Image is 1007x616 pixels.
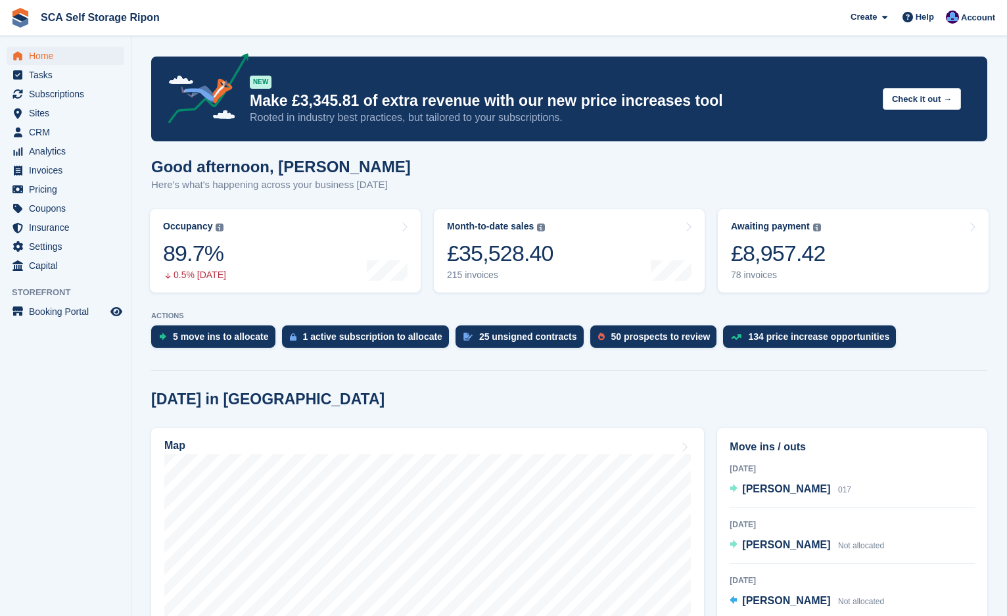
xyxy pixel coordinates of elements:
a: Occupancy 89.7% 0.5% [DATE] [150,209,421,293]
a: Awaiting payment £8,957.42 78 invoices [718,209,989,293]
span: Storefront [12,286,131,299]
button: Check it out → [883,88,961,110]
span: Insurance [29,218,108,237]
span: Not allocated [838,597,884,606]
span: Sites [29,104,108,122]
a: menu [7,180,124,199]
a: menu [7,199,124,218]
div: 89.7% [163,240,226,267]
a: [PERSON_NAME] Not allocated [730,593,884,610]
img: icon-info-grey-7440780725fd019a000dd9b08b2336e03edf1995a4989e88bcd33f0948082b44.svg [216,224,223,231]
img: stora-icon-8386f47178a22dfd0bd8f6a31ec36ba5ce8667c1dd55bd0f319d3a0aa187defe.svg [11,8,30,28]
img: move_ins_to_allocate_icon-fdf77a2bb77ea45bf5b3d319d69a93e2d87916cf1d5bf7949dd705db3b84f3ca.svg [159,333,166,341]
span: Not allocated [838,541,884,550]
div: £35,528.40 [447,240,553,267]
img: Sarah Race [946,11,959,24]
img: active_subscription_to_allocate_icon-d502201f5373d7db506a760aba3b589e785aa758c864c3986d89f69b8ff3... [290,333,296,341]
div: 1 active subscription to allocate [303,331,442,342]
img: price_increase_opportunities-93ffe204e8149a01c8c9dc8f82e8f89637d9d84a8eef4429ea346261dce0b2c0.svg [731,334,741,340]
a: menu [7,142,124,160]
a: 50 prospects to review [590,325,724,354]
div: Occupancy [163,221,212,232]
a: [PERSON_NAME] Not allocated [730,537,884,554]
span: Subscriptions [29,85,108,103]
div: 78 invoices [731,270,826,281]
a: 134 price increase opportunities [723,325,902,354]
a: menu [7,237,124,256]
a: menu [7,256,124,275]
div: 5 move ins to allocate [173,331,269,342]
a: Month-to-date sales £35,528.40 215 invoices [434,209,705,293]
div: Month-to-date sales [447,221,534,232]
div: 0.5% [DATE] [163,270,226,281]
span: [PERSON_NAME] [742,483,830,494]
a: menu [7,218,124,237]
div: [DATE] [730,463,975,475]
span: Coupons [29,199,108,218]
p: Make £3,345.81 of extra revenue with our new price increases tool [250,91,872,110]
div: 50 prospects to review [611,331,711,342]
a: 5 move ins to allocate [151,325,282,354]
span: Tasks [29,66,108,84]
img: contract_signature_icon-13c848040528278c33f63329250d36e43548de30e8caae1d1a13099fd9432cc5.svg [463,333,473,341]
span: Create [851,11,877,24]
div: Awaiting payment [731,221,810,232]
h2: [DATE] in [GEOGRAPHIC_DATA] [151,391,385,408]
a: 1 active subscription to allocate [282,325,456,354]
a: menu [7,47,124,65]
span: 017 [838,485,851,494]
div: £8,957.42 [731,240,826,267]
a: SCA Self Storage Ripon [35,7,165,28]
p: Here's what's happening across your business [DATE] [151,178,411,193]
div: 134 price increase opportunities [748,331,889,342]
h1: Good afternoon, [PERSON_NAME] [151,158,411,176]
span: Pricing [29,180,108,199]
div: NEW [250,76,271,89]
a: menu [7,66,124,84]
span: Home [29,47,108,65]
img: icon-info-grey-7440780725fd019a000dd9b08b2336e03edf1995a4989e88bcd33f0948082b44.svg [537,224,545,231]
a: menu [7,104,124,122]
a: [PERSON_NAME] 017 [730,481,851,498]
span: Invoices [29,161,108,179]
a: menu [7,123,124,141]
a: menu [7,302,124,321]
div: 215 invoices [447,270,553,281]
a: 25 unsigned contracts [456,325,590,354]
p: Rooted in industry best practices, but tailored to your subscriptions. [250,110,872,125]
span: Settings [29,237,108,256]
span: [PERSON_NAME] [742,595,830,606]
h2: Move ins / outs [730,439,975,455]
a: Preview store [108,304,124,320]
img: prospect-51fa495bee0391a8d652442698ab0144808aea92771e9ea1ae160a38d050c398.svg [598,333,605,341]
span: Analytics [29,142,108,160]
a: menu [7,161,124,179]
img: price-adjustments-announcement-icon-8257ccfd72463d97f412b2fc003d46551f7dbcb40ab6d574587a9cd5c0d94... [157,53,249,128]
span: Booking Portal [29,302,108,321]
span: Help [916,11,934,24]
div: [DATE] [730,519,975,531]
div: 25 unsigned contracts [479,331,577,342]
span: Account [961,11,995,24]
span: Capital [29,256,108,275]
img: icon-info-grey-7440780725fd019a000dd9b08b2336e03edf1995a4989e88bcd33f0948082b44.svg [813,224,821,231]
h2: Map [164,440,185,452]
span: CRM [29,123,108,141]
span: [PERSON_NAME] [742,539,830,550]
p: ACTIONS [151,312,987,320]
div: [DATE] [730,575,975,586]
a: menu [7,85,124,103]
